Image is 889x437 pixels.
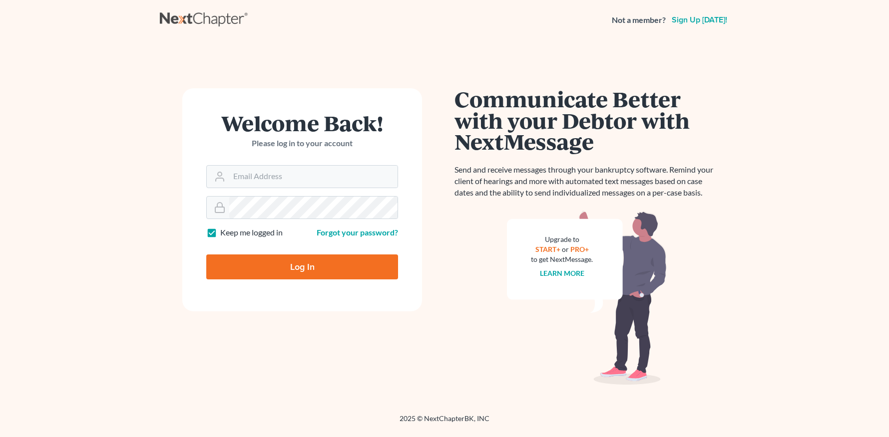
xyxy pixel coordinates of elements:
a: START+ [535,245,560,253]
label: Keep me logged in [220,227,283,238]
p: Please log in to your account [206,138,398,149]
div: Upgrade to [531,234,593,244]
div: to get NextMessage. [531,254,593,264]
img: nextmessage_bg-59042aed3d76b12b5cd301f8e5b87938c9018125f34e5fa2b7a6b67550977c72.svg [507,211,667,385]
p: Send and receive messages through your bankruptcy software. Remind your client of hearings and mo... [454,164,719,199]
span: or [562,245,569,253]
h1: Welcome Back! [206,112,398,134]
a: Learn more [540,269,584,277]
a: Sign up [DATE]! [670,16,729,24]
strong: Not a member? [612,14,666,26]
h1: Communicate Better with your Debtor with NextMessage [454,88,719,152]
input: Email Address [229,166,398,188]
div: 2025 © NextChapterBK, INC [160,414,729,432]
input: Log In [206,254,398,279]
a: PRO+ [570,245,589,253]
a: Forgot your password? [317,227,398,237]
